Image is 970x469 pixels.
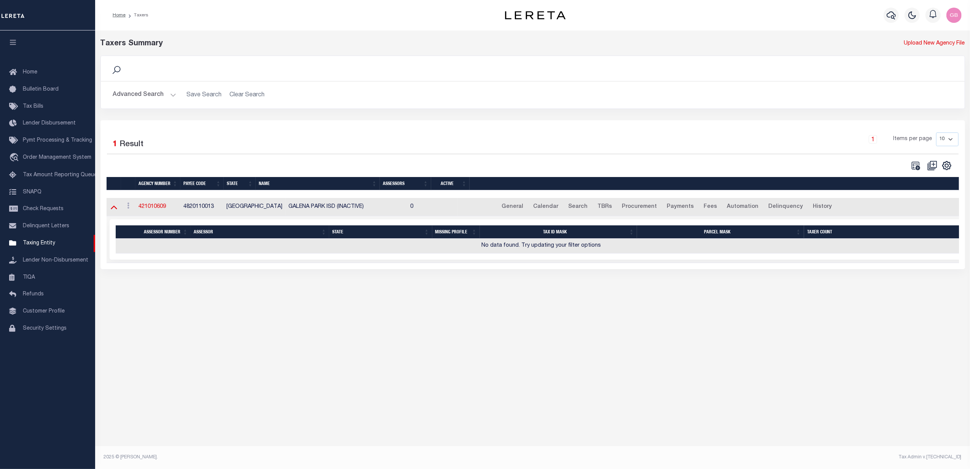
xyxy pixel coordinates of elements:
span: Taxing Entity [23,241,55,246]
th: Assessors: activate to sort column ascending [380,177,431,190]
span: Pymt Processing & Tracking [23,138,92,143]
th: Taxer Count: activate to sort column ascending [804,225,967,239]
td: 0 [407,198,457,217]
span: Tax Amount Reporting Queue [23,172,97,178]
span: Lender Non-Disbursement [23,258,88,263]
a: Payments [663,201,697,213]
td: No data found. Try updating your filter options [116,239,967,254]
td: [GEOGRAPHIC_DATA] [223,198,285,217]
span: Check Requests [23,206,64,212]
span: Security Settings [23,326,67,331]
a: TBRs [594,201,615,213]
img: svg+xml;base64,PHN2ZyB4bWxucz0iaHR0cDovL3d3dy53My5vcmcvMjAwMC9zdmciIHBvaW50ZXItZXZlbnRzPSJub25lIi... [946,8,962,23]
th: Assessor Number: activate to sort column ascending [141,225,191,239]
button: Advanced Search [113,88,176,102]
a: Procurement [618,201,660,213]
th: &nbsp; [470,177,959,190]
th: Payee Code: activate to sort column ascending [180,177,224,190]
img: logo-dark.svg [505,11,566,19]
span: Order Management System [23,155,91,160]
span: Home [23,70,37,75]
a: Fees [700,201,720,213]
a: Home [113,13,126,18]
span: Delinquent Letters [23,223,69,229]
a: Delinquency [765,201,806,213]
a: Upload New Agency File [904,40,965,48]
a: Search [565,201,591,213]
a: Automation [723,201,762,213]
span: 1 [113,140,118,148]
span: SNAPQ [23,189,41,195]
span: Bulletin Board [23,87,59,92]
th: State: activate to sort column ascending [329,225,432,239]
th: Active: activate to sort column ascending [431,177,470,190]
th: Tax ID Mask: activate to sort column ascending [480,225,637,239]
th: Name: activate to sort column ascending [256,177,380,190]
a: History [809,201,835,213]
th: Assessor: activate to sort column ascending [191,225,329,239]
a: Calendar [530,201,562,213]
th: Missing Profile: activate to sort column ascending [432,225,480,239]
th: State: activate to sort column ascending [224,177,256,190]
span: Items per page [894,135,932,144]
a: General [498,201,527,213]
i: travel_explore [9,153,21,163]
td: GALENA PARK ISD (INACTIVE) [285,198,407,217]
th: Parcel Mask: activate to sort column ascending [637,225,804,239]
label: Result [120,139,144,151]
a: 1 [869,135,877,144]
li: Taxers [126,12,148,19]
a: 421010609 [139,204,166,209]
span: Refunds [23,292,44,297]
span: Customer Profile [23,309,65,314]
div: Taxers Summary [100,38,746,49]
span: Lender Disbursement [23,121,76,126]
td: 4820110013 [181,198,224,217]
span: Tax Bills [23,104,43,109]
th: Agency Number: activate to sort column ascending [135,177,180,190]
span: TIQA [23,274,35,280]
